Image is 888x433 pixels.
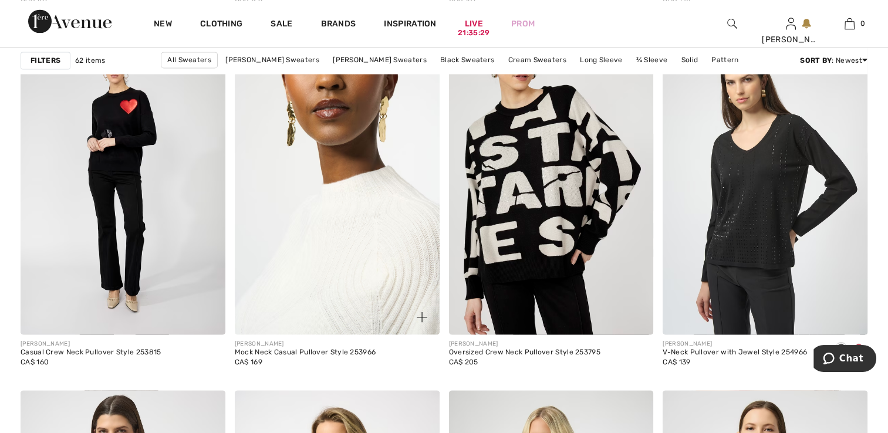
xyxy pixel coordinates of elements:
div: 21:35:29 [458,28,489,39]
a: All Sweaters [161,52,218,68]
img: Oversized Crew Neck Pullover Style 253795. Black/Beige [449,28,654,334]
img: plus_v2.svg [417,312,427,322]
div: [PERSON_NAME] [235,339,376,348]
div: [PERSON_NAME] [449,339,600,348]
span: CA$ 160 [21,357,49,366]
a: Prom [511,18,535,30]
div: [PERSON_NAME] [762,33,819,46]
img: 1ère Avenue [28,9,112,33]
div: Casual Crew Neck Pullover Style 253815 [21,348,161,356]
a: Pattern [705,52,744,67]
a: [PERSON_NAME] Sweaters [327,52,433,67]
span: 62 items [75,55,105,66]
a: Cream Sweaters [502,52,572,67]
a: New [154,19,172,31]
div: [PERSON_NAME] [663,339,807,348]
div: [PERSON_NAME] [21,339,161,348]
a: Black Sweaters [434,52,500,67]
div: V-Neck Pullover with Jewel Style 254966 [663,348,807,356]
div: : Newest [800,55,867,66]
a: Clothing [200,19,242,31]
img: My Info [786,16,796,31]
a: Solid [675,52,704,67]
a: ¾ Sleeve [630,52,673,67]
strong: Sort By [800,56,832,65]
span: CA$ 139 [663,357,690,366]
a: Mock Neck Casual Pullover Style 253966. Winter White [235,28,440,334]
span: CA$ 169 [235,357,262,366]
img: Casual Crew Neck Pullover Style 253815. Black [21,28,225,334]
img: search the website [727,16,737,31]
span: CA$ 205 [449,357,478,366]
img: V-Neck Pullover with Jewel Style 254966. Black [663,28,867,334]
a: Brands [321,19,356,31]
div: Deep cherry [850,339,867,358]
a: Sale [271,19,292,31]
iframe: Opens a widget where you can chat to one of our agents [813,345,876,374]
a: [PERSON_NAME] Sweaters [220,52,325,67]
a: Live21:35:29 [465,18,483,30]
div: Mock Neck Casual Pullover Style 253966 [235,348,376,356]
a: Sign In [786,18,796,29]
span: Inspiration [384,19,436,31]
a: 0 [821,16,878,31]
div: Oversized Crew Neck Pullover Style 253795 [449,348,600,356]
a: Long Sleeve [574,52,628,67]
span: 0 [860,18,865,29]
strong: Filters [31,55,60,66]
img: My Bag [845,16,855,31]
div: Black [832,339,850,358]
